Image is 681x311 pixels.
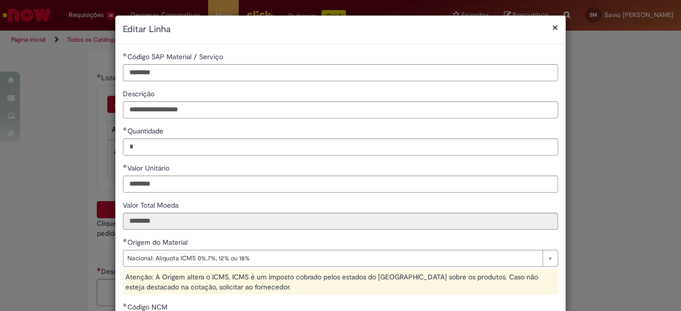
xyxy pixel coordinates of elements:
[123,201,181,210] span: Somente leitura - Valor Total Moeda
[123,127,127,131] span: Obrigatório Preenchido
[127,238,190,247] span: Origem do Material
[127,164,172,173] span: Valor Unitário
[123,164,127,168] span: Obrigatório Preenchido
[123,138,558,155] input: Quantidade
[123,101,558,118] input: Descrição
[127,250,538,266] span: Nacional: Alíquota ICMS 0%,7%, 12% ou 18%
[123,269,558,294] div: Atenção: A Origem altera o ICMS. ICMS é um imposto cobrado pelos estados do [GEOGRAPHIC_DATA] sob...
[123,23,558,36] h2: Editar Linha
[123,53,127,57] span: Obrigatório Preenchido
[123,89,156,98] span: Descrição
[123,238,127,242] span: Obrigatório Preenchido
[123,303,127,307] span: Obrigatório Preenchido
[127,126,165,135] span: Quantidade
[552,22,558,33] button: Fechar modal
[123,64,558,81] input: Código SAP Material / Serviço
[123,176,558,193] input: Valor Unitário
[127,52,225,61] span: Código SAP Material / Serviço
[123,213,558,230] input: Valor Total Moeda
